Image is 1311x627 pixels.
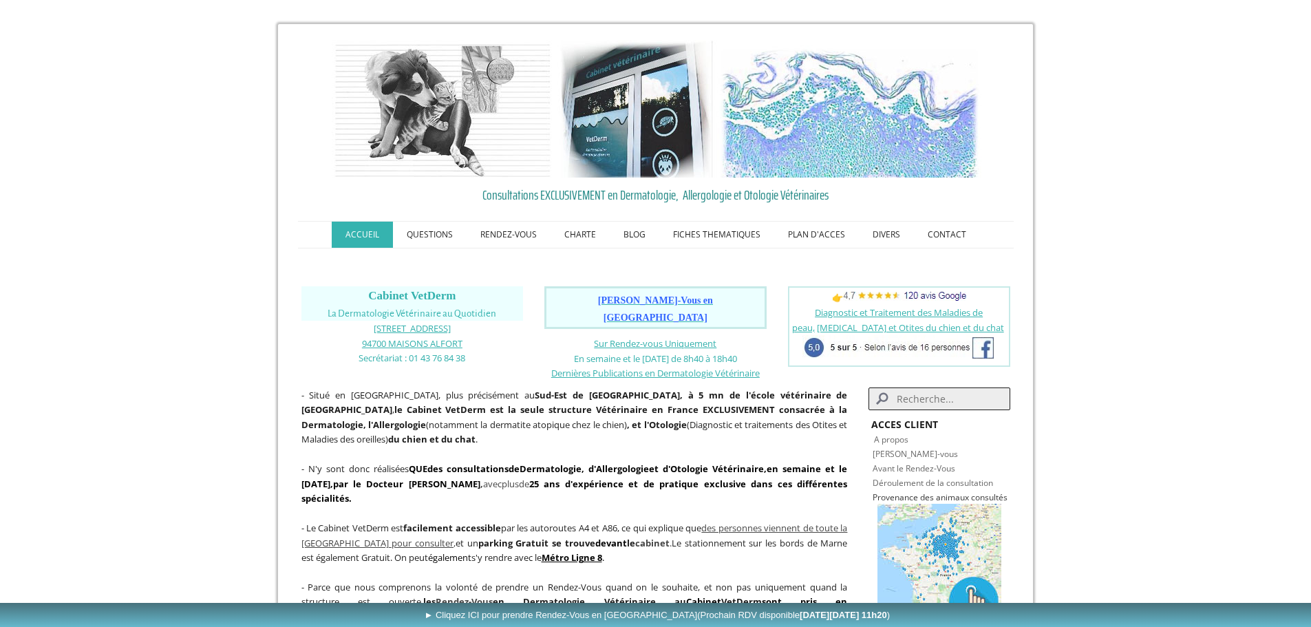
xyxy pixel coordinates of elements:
a: Métro Ligne 8 [542,551,602,564]
a: Dernières Publications en Dermatologie Vétérinaire [551,366,760,379]
span: En semaine et le [DATE] de 8h40 à 18h40 [574,352,737,365]
span: par le Docteur [PERSON_NAME] [333,478,480,490]
strong: le [394,403,403,416]
span: en Dermatologie Vétérinaire au VetDerm [493,595,762,608]
span: . [542,551,604,564]
span: La Dermatologie Vétérinaire au Quotidien [328,308,496,319]
a: FICHES THEMATIQUES [659,222,774,248]
strong: des [427,463,443,475]
a: Déroulement de la consultation [873,477,993,489]
b: , [333,478,483,490]
span: 94700 MAISONS ALFORT [362,337,462,350]
strong: accessible [456,522,501,534]
a: [PERSON_NAME]-vous [873,448,958,460]
span: P [873,491,877,503]
a: consultations [447,463,509,475]
span: ou [477,595,489,608]
strong: 25 ans d'expérience et de pratique exclusive dans ces différentes spécialités. [301,478,848,505]
span: - Le Cabinet VetDerm est par les autoroutes A4 et A86, ce qui explique que et un Le stationnement... [301,522,848,564]
strong: Sud-Est de [GEOGRAPHIC_DATA], à 5 mn de l'école vétérinaire de [GEOGRAPHIC_DATA] [301,389,848,416]
span: cabinet [635,537,670,549]
span: Cabinet VetDerm [368,289,456,302]
a: Avant le Rendez-Vous [873,463,955,474]
a: Dermatologie [520,463,582,475]
span: des animaux consultés [920,491,1008,503]
a: 94700 MAISONS ALFORT [362,337,462,350]
a: QUESTIONS [393,222,467,248]
span: Secrétariat : 01 43 76 84 38 [359,352,465,364]
span: - Situé en [GEOGRAPHIC_DATA], plus précisément au , (notamment la dermatite atopique chez le chie... [301,389,848,446]
a: Consultations EXCLUSIVEMENT en Dermatologie, Allergologie et Otologie Vétérinaires [301,184,1010,205]
a: Allergologie [596,463,649,475]
a: aire [746,463,764,475]
span: en semaine et le [DATE] [301,463,848,490]
a: ACCUEIL [332,222,393,248]
span: s [489,595,493,608]
strong: ACCES CLIENT [871,418,938,431]
span: - Parce que nous comprenons la volonté de prendre un Rendez-Vous quand on le souhaite, et non pas... [301,581,848,608]
span: Dernières Publications en Dermatologie Vétérinaire [551,367,760,379]
a: Sur Rendez-vous Uniquement [594,337,716,350]
span: Cabinet [686,595,721,608]
span: , [330,478,333,490]
a: rovenance [877,491,918,503]
span: parking Gratuit se trouve le [478,537,670,549]
span: également [428,551,471,564]
span: - N'y sont donc réalisées [301,463,848,504]
a: CONTACT [914,222,980,248]
span: plus [502,478,519,490]
input: Search [868,387,1010,410]
a: [MEDICAL_DATA] et Otites du chien et du chat [817,321,1004,334]
span: 👉 [832,291,966,304]
span: (Prochain RDV disponible ) [697,610,890,620]
a: RENDEZ-VOUS [467,222,551,248]
strong: , [764,463,767,475]
a: Diagnostic et Traitement des Maladies de peau, [792,306,983,334]
strong: du chien et du chat [388,433,476,445]
strong: QUE [409,463,427,475]
a: BLOG [610,222,659,248]
a: [STREET_ADDRESS] [374,321,451,334]
b: Cabinet VetDerm est la seule structure Vétérinaire en [407,403,664,416]
b: France EXCLUSIVEMENT consacrée à la Dermatologie, l'Allergologie [301,403,848,431]
strong: les [423,595,493,608]
span: devant [595,537,627,549]
a: DIVERS [859,222,914,248]
span: Rendez-V [436,595,477,608]
a: des personnes viennent de toute la [GEOGRAPHIC_DATA] pour consulter [301,522,848,549]
span: . [670,537,672,549]
a: Otologie Vétérin [670,463,746,475]
span: , [301,522,848,549]
strong: de , d' et d' [447,463,746,475]
a: CHARTE [551,222,610,248]
b: , et l'Otologie [627,418,687,431]
span: [STREET_ADDRESS] [374,322,451,334]
span: avec de [301,463,848,504]
span: ► Cliquez ICI pour prendre Rendez-Vous en [GEOGRAPHIC_DATA] [424,610,890,620]
span: [PERSON_NAME]-Vous en [GEOGRAPHIC_DATA] [598,295,713,323]
a: A propos [874,434,908,445]
b: [DATE][DATE] 11h20 [800,610,887,620]
span: facilement [403,522,453,534]
a: [PERSON_NAME]-Vous en [GEOGRAPHIC_DATA] [598,296,713,323]
a: PLAN D'ACCES [774,222,859,248]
